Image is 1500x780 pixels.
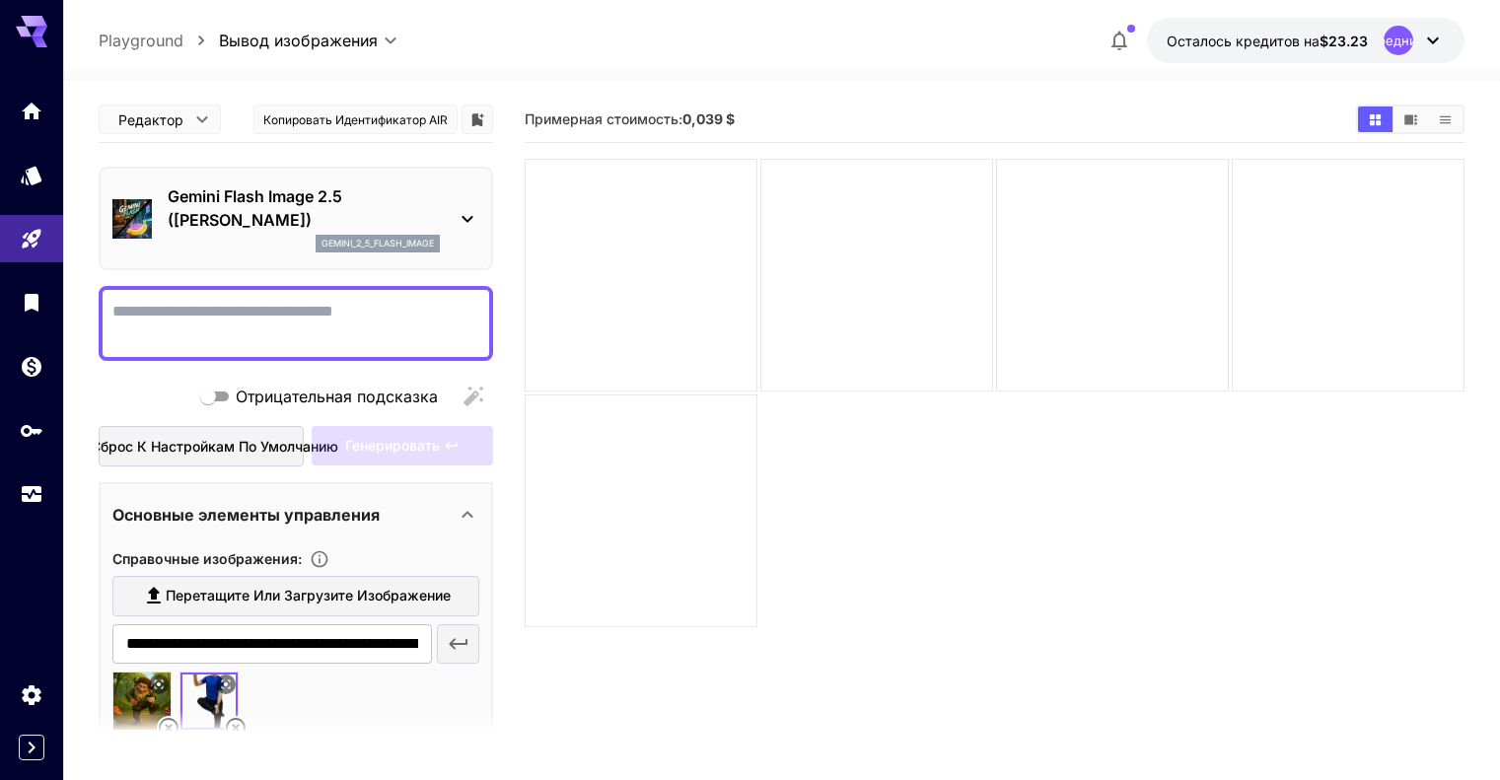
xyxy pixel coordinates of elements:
[20,354,43,379] div: Кошелек
[682,110,735,127] font: 0,039 $
[112,550,298,567] font: Справочные изображения
[166,587,451,603] font: Перетащите или загрузите изображение
[99,426,304,466] button: Сброс к настройкам по умолчанию
[1167,33,1320,49] font: Осталось кредитов на
[20,482,43,507] div: Использование
[99,29,183,52] a: Playground
[1358,106,1393,132] button: Показать медиа в виде сетки
[1371,33,1425,48] font: средний
[112,505,380,525] font: Основные элементы управления
[236,387,438,406] font: Отрицательная подсказка
[20,290,43,315] div: Библиотека
[1167,31,1368,51] div: $23.23036
[1320,33,1368,49] font: $23.23
[168,186,342,230] font: Gemini Flash Image 2.5 ([PERSON_NAME])
[1147,18,1464,63] button: $23.23036средний
[91,438,338,455] font: Сброс к настройкам по умолчанию
[112,491,479,538] div: Основные элементы управления
[20,99,43,123] div: Дом
[20,227,43,251] div: Детская площадка
[20,163,43,187] div: Модели
[19,735,44,760] button: Expand sidebar
[525,110,682,127] font: Примерная стоимость:
[20,418,43,443] div: API-ключи
[1393,106,1428,132] button: Показывать медиа в режиме видео
[298,550,302,567] font: :
[99,29,219,52] nav: хлебные крошки
[118,111,183,128] font: Редактор
[112,576,479,616] label: Перетащите или загрузите изображение
[219,31,378,50] font: Вывод изображения
[302,549,337,569] button: Загрузите исходное изображение, чтобы получить представление о результате. Это необходимо для пре...
[1428,106,1463,132] button: Показать медиа в виде списка
[321,238,434,248] font: gemini_2_5_flash_image
[1356,105,1464,134] div: Показать медиа в виде сеткиПоказывать медиа в режиме видеоПоказать медиа в виде списка
[468,107,486,131] button: Добавить в библиотеку
[112,177,479,260] div: Gemini Flash Image 2.5 ([PERSON_NAME])gemini_2_5_flash_image
[253,105,458,134] button: Копировать идентификатор AIR
[20,682,43,707] div: Настройки
[263,112,448,127] font: Копировать идентификатор AIR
